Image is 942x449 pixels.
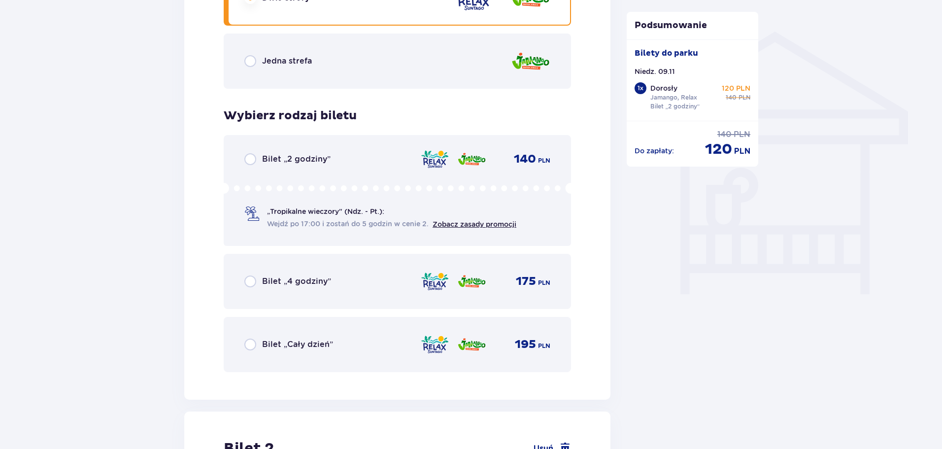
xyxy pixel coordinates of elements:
span: Bilet „Cały dzień” [262,339,333,350]
span: 195 [515,337,536,352]
p: 120 PLN [722,83,750,93]
span: Bilet „4 godziny” [262,276,331,287]
span: 175 [516,274,536,289]
span: PLN [538,156,550,165]
p: Niedz. 09.11 [635,67,675,76]
p: Jamango, Relax [650,93,697,102]
img: Jamango [457,149,486,170]
span: PLN [538,342,550,350]
span: PLN [734,129,750,140]
a: Zobacz zasady promocji [433,220,516,228]
img: Jamango [511,47,550,75]
span: 140 [726,93,737,102]
img: Relax [420,271,449,292]
span: 140 [717,129,732,140]
p: Bilety do parku [635,48,698,59]
span: PLN [739,93,750,102]
span: 140 [514,152,536,167]
img: Relax [420,334,449,355]
p: Do zapłaty : [635,146,674,156]
div: 1 x [635,82,646,94]
span: Jedna strefa [262,56,312,67]
img: Jamango [457,334,486,355]
span: PLN [734,146,750,157]
img: Relax [420,149,449,170]
img: Jamango [457,271,486,292]
p: Bilet „2 godziny” [650,102,700,111]
span: „Tropikalne wieczory" (Ndz. - Pt.): [267,207,384,216]
span: 120 [705,140,732,159]
span: Bilet „2 godziny” [262,154,331,165]
span: PLN [538,278,550,287]
span: Wejdź po 17:00 i zostań do 5 godzin w cenie 2. [267,219,429,229]
p: Podsumowanie [627,20,759,32]
p: Dorosły [650,83,677,93]
h3: Wybierz rodzaj biletu [224,108,357,123]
